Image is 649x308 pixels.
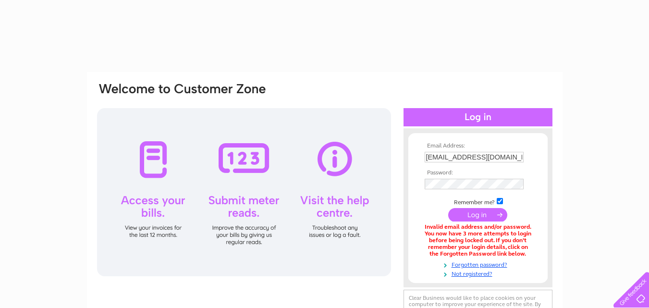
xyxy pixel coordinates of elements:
th: Password: [422,170,534,176]
td: Remember me? [422,197,534,206]
input: Submit [448,208,507,222]
a: Not registered? [425,269,534,278]
th: Email Address: [422,143,534,149]
a: Forgotten password? [425,259,534,269]
div: Invalid email address and/or password. You now have 3 more attempts to login before being locked ... [425,224,531,257]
